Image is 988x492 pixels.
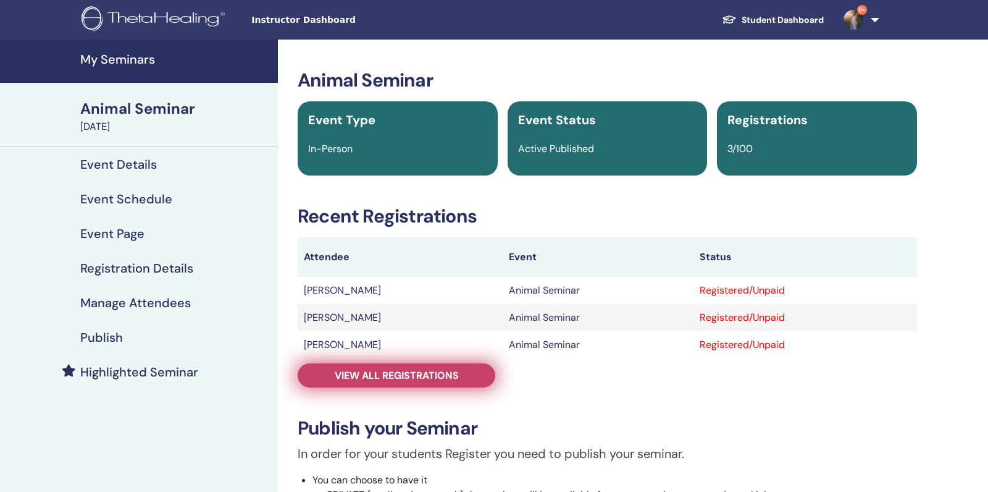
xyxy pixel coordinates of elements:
[857,5,867,15] span: 9+
[308,112,375,128] span: Event Type
[251,14,437,27] span: Instructor Dashboard
[298,444,917,463] p: In order for your students Register you need to publish your seminar.
[722,14,737,25] img: graduation-cap-white.svg
[844,10,863,30] img: default.jpg
[73,98,278,134] a: Animal Seminar[DATE]
[80,330,123,345] h4: Publish
[503,277,693,304] td: Animal Seminar
[298,331,503,358] td: [PERSON_NAME]
[298,237,503,277] th: Attendee
[80,192,172,206] h4: Event Schedule
[503,304,693,331] td: Animal Seminar
[80,365,198,380] h4: Highlighted Seminar
[518,112,596,128] span: Event Status
[80,261,193,276] h4: Registration Details
[80,157,157,172] h4: Event Details
[712,9,834,32] a: Student Dashboard
[82,6,229,34] img: logo.png
[700,283,911,298] div: Registered/Unpaid
[80,52,270,67] h4: My Seminars
[298,205,917,227] h3: Recent Registrations
[727,112,808,128] span: Registrations
[298,304,503,331] td: [PERSON_NAME]
[80,295,191,310] h4: Manage Attendees
[700,337,911,352] div: Registered/Unpaid
[308,142,353,155] span: In-Person
[298,69,917,91] h3: Animal Seminar
[80,226,144,241] h4: Event Page
[298,363,495,388] a: View all registrations
[503,331,693,358] td: Animal Seminar
[518,142,594,155] span: Active Published
[298,277,503,304] td: [PERSON_NAME]
[335,369,459,382] span: View all registrations
[700,310,911,325] div: Registered/Unpaid
[80,98,270,119] div: Animal Seminar
[80,119,270,134] div: [DATE]
[693,237,917,277] th: Status
[503,237,693,277] th: Event
[727,142,753,155] span: 3/100
[298,417,917,439] h3: Publish your Seminar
